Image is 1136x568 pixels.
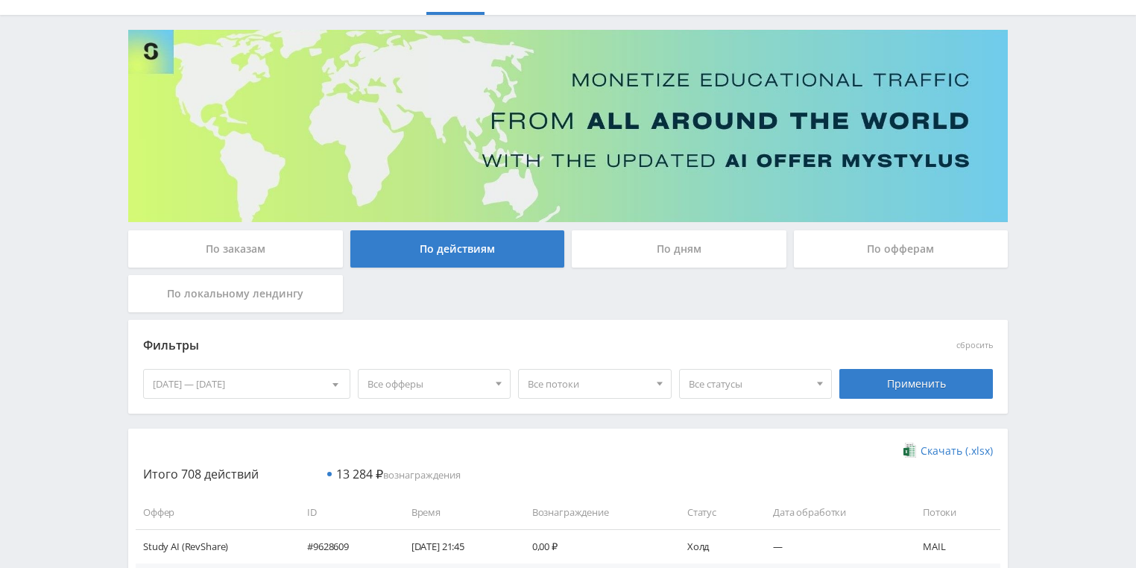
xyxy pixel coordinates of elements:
[128,230,343,268] div: По заказам
[128,275,343,312] div: По локальному лендингу
[689,370,810,398] span: Все статусы
[956,341,993,350] button: сбросить
[908,496,1000,529] td: Потоки
[528,370,649,398] span: Все потоки
[350,230,565,268] div: По действиям
[672,496,758,529] td: Статус
[517,496,672,529] td: Вознаграждение
[758,529,908,563] td: —
[794,230,1009,268] div: По офферам
[517,529,672,563] td: 0,00 ₽
[292,529,397,563] td: #9628609
[908,529,1000,563] td: MAIL
[143,466,259,482] span: Итого 708 действий
[672,529,758,563] td: Холд
[136,496,292,529] td: Оффер
[397,529,517,563] td: [DATE] 21:45
[839,369,993,399] div: Применить
[144,370,350,398] div: [DATE] — [DATE]
[758,496,908,529] td: Дата обработки
[903,444,993,458] a: Скачать (.xlsx)
[336,468,461,482] span: вознаграждения
[903,443,916,458] img: xlsx
[921,445,993,457] span: Скачать (.xlsx)
[143,335,779,357] div: Фильтры
[336,466,383,482] span: 13 284 ₽
[572,230,786,268] div: По дням
[397,496,517,529] td: Время
[128,30,1008,222] img: Banner
[136,529,292,563] td: Study AI (RevShare)
[292,496,397,529] td: ID
[367,370,488,398] span: Все офферы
